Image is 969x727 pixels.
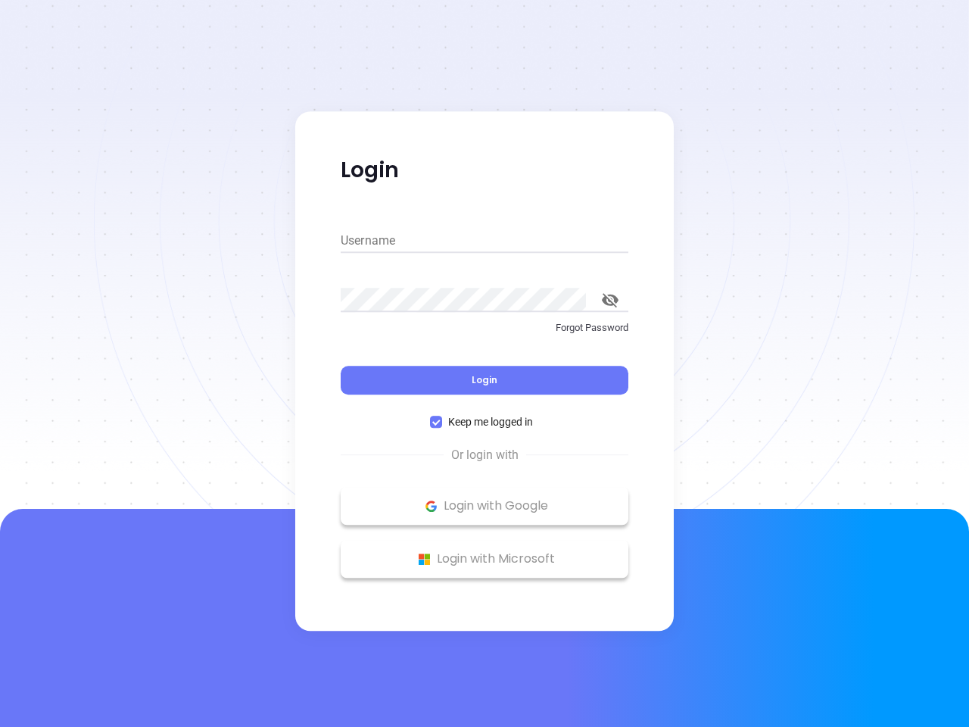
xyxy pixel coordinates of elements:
p: Login [341,157,628,184]
span: Or login with [444,446,526,464]
span: Login [472,373,497,386]
p: Login with Google [348,495,621,517]
button: Microsoft Logo Login with Microsoft [341,540,628,578]
button: toggle password visibility [592,282,628,318]
p: Forgot Password [341,320,628,335]
img: Microsoft Logo [415,550,434,569]
span: Keep me logged in [442,413,539,430]
a: Forgot Password [341,320,628,348]
button: Login [341,366,628,395]
p: Login with Microsoft [348,548,621,570]
img: Google Logo [422,497,441,516]
button: Google Logo Login with Google [341,487,628,525]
